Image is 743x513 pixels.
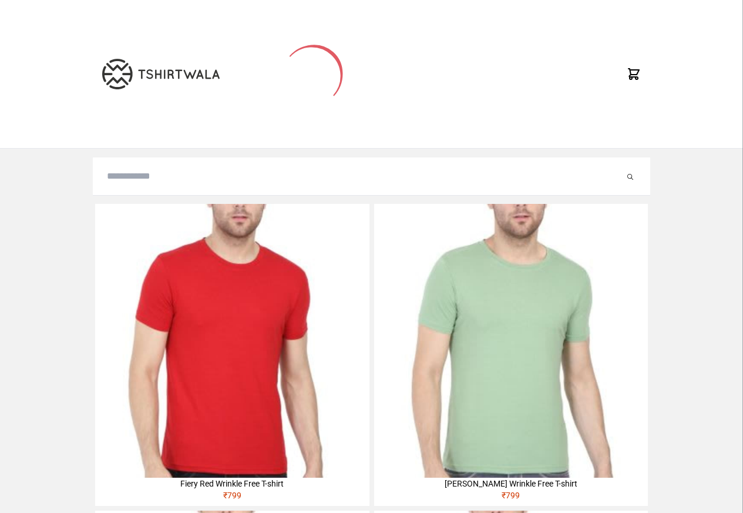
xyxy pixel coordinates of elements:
[374,204,648,506] a: [PERSON_NAME] Wrinkle Free T-shirt₹799
[95,204,369,506] a: Fiery Red Wrinkle Free T-shirt₹799
[102,59,220,89] img: TW-LOGO-400-104.png
[374,204,648,478] img: 4M6A2211-320x320.jpg
[374,478,648,489] div: [PERSON_NAME] Wrinkle Free T-shirt
[95,204,369,478] img: 4M6A2225-320x320.jpg
[95,478,369,489] div: Fiery Red Wrinkle Free T-shirt
[624,169,636,183] button: Submit your search query.
[95,489,369,506] div: ₹ 799
[374,489,648,506] div: ₹ 799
